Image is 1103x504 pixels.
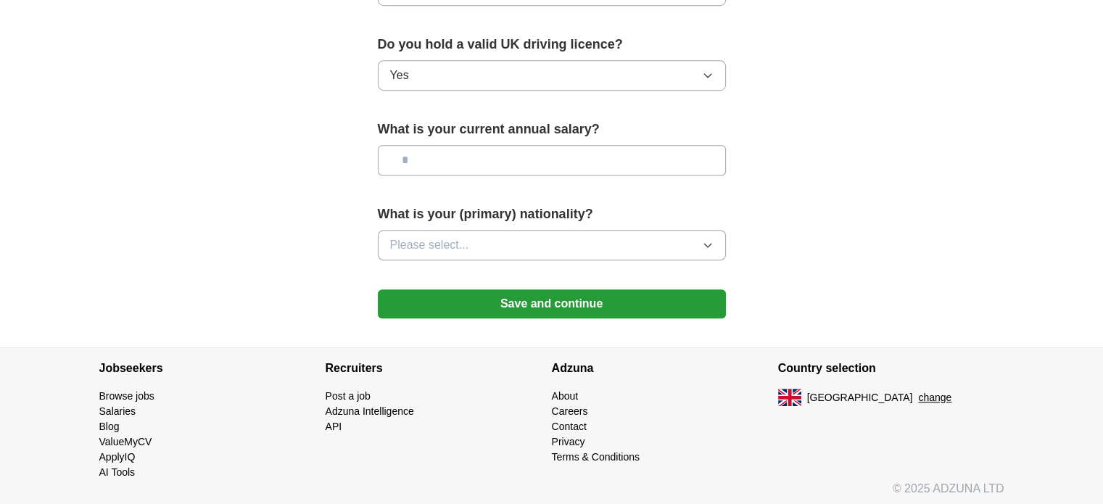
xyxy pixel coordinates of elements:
button: Save and continue [378,289,726,318]
label: What is your current annual salary? [378,120,726,139]
button: Yes [378,60,726,91]
button: Please select... [378,230,726,260]
a: About [552,390,579,402]
h4: Country selection [778,348,1004,389]
label: Do you hold a valid UK driving licence? [378,35,726,54]
a: AI Tools [99,466,136,478]
a: Blog [99,421,120,432]
a: Privacy [552,436,585,447]
span: Yes [390,67,409,84]
a: Careers [552,405,588,417]
a: Contact [552,421,587,432]
a: Browse jobs [99,390,154,402]
a: Post a job [326,390,371,402]
button: change [918,390,951,405]
span: Please select... [390,236,469,254]
img: UK flag [778,389,801,406]
a: ApplyIQ [99,451,136,463]
a: API [326,421,342,432]
span: [GEOGRAPHIC_DATA] [807,390,913,405]
a: Salaries [99,405,136,417]
label: What is your (primary) nationality? [378,205,726,224]
a: ValueMyCV [99,436,152,447]
a: Terms & Conditions [552,451,640,463]
a: Adzuna Intelligence [326,405,414,417]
